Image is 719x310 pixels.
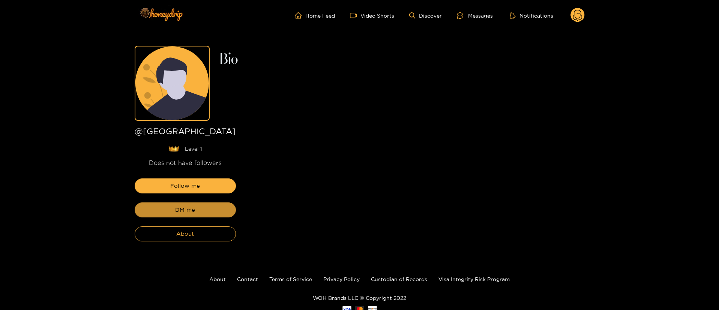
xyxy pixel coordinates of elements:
span: DM me [175,205,195,214]
span: Follow me [170,181,200,190]
a: Custodian of Records [371,276,427,282]
a: About [209,276,226,282]
h2: Bio [219,53,585,66]
a: Contact [237,276,258,282]
a: Visa Integrity Risk Program [438,276,510,282]
a: Discover [409,12,442,19]
button: DM me [135,202,236,217]
a: Home Feed [295,12,335,19]
button: Follow me [135,178,236,193]
button: About [135,226,236,241]
span: video-camera [350,12,360,19]
span: Level 1 [185,145,202,153]
button: Notifications [508,12,555,19]
span: About [176,229,194,238]
h1: @ [GEOGRAPHIC_DATA] [135,127,236,139]
div: Messages [457,11,493,20]
a: Terms of Service [269,276,312,282]
span: home [295,12,305,19]
a: Privacy Policy [323,276,360,282]
a: Video Shorts [350,12,394,19]
div: Does not have followers [135,159,236,167]
img: lavel grade [168,146,179,152]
